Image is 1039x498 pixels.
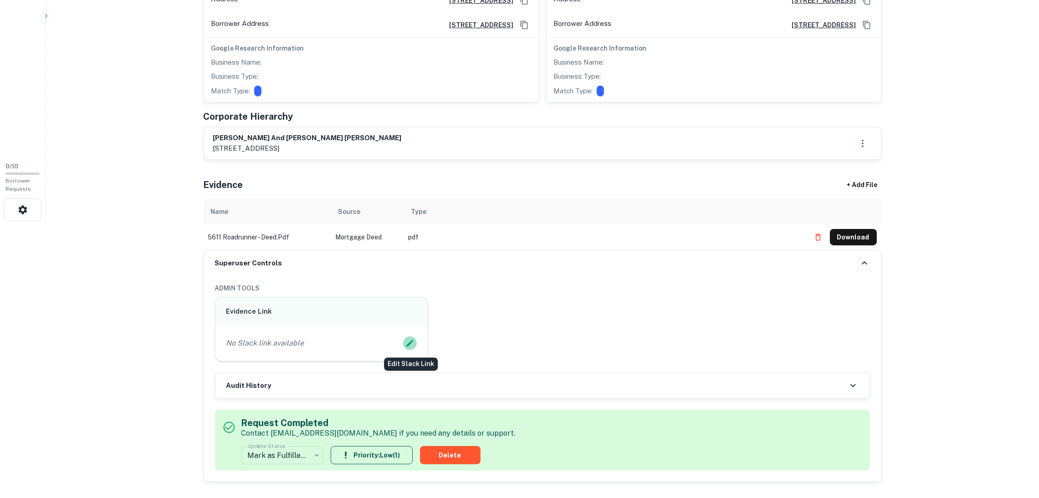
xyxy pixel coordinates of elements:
[830,177,894,193] div: + Add File
[204,110,293,123] h5: Corporate Hierarchy
[226,306,417,317] h6: Evidence Link
[213,143,402,154] p: [STREET_ADDRESS]
[211,71,259,82] p: Business Type:
[204,224,331,250] td: 5611 roadrunner - deed.pdf
[204,199,331,224] th: Name
[5,163,18,170] span: 0 / 10
[211,18,269,32] p: Borrower Address
[331,224,404,250] td: Mortgage Deed
[331,446,413,464] button: Priority:Low(1)
[442,20,514,30] a: [STREET_ADDRESS]
[384,358,438,371] div: Edit Slack Link
[338,206,361,217] div: Source
[211,86,251,97] p: Match Type:
[226,381,271,391] h6: Audit History
[554,57,604,68] p: Business Name:
[241,442,323,468] div: Mark as Fulfilled (Admin)
[211,43,531,53] h6: Google Research Information
[404,224,805,250] td: pdf
[331,199,404,224] th: Source
[554,71,601,82] p: Business Type:
[211,206,229,217] div: Name
[204,199,881,250] div: scrollable content
[860,18,874,32] button: Copy Address
[248,442,286,450] label: Update Status
[830,229,877,245] button: Download
[226,338,304,349] p: No Slack link available
[993,425,1039,469] iframe: Chat Widget
[241,416,516,430] h5: Request Completed
[785,20,856,30] a: [STREET_ADDRESS]
[204,178,243,192] h5: Evidence
[420,446,481,464] button: Delete
[403,336,417,350] button: Edit Slack Link
[215,258,282,269] h6: Superuser Controls
[411,206,427,217] div: Type
[517,18,531,32] button: Copy Address
[215,283,870,293] h6: ADMIN TOOLS
[241,428,516,439] p: Contact [EMAIL_ADDRESS][DOMAIN_NAME] if you need any details or support.
[211,57,262,68] p: Business Name:
[5,178,31,192] span: Borrower Requests
[554,43,874,53] h6: Google Research Information
[810,230,826,244] button: Delete file
[554,18,612,32] p: Borrower Address
[554,86,593,97] p: Match Type:
[213,133,402,143] h6: [PERSON_NAME] and [PERSON_NAME] [PERSON_NAME]
[404,199,805,224] th: Type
